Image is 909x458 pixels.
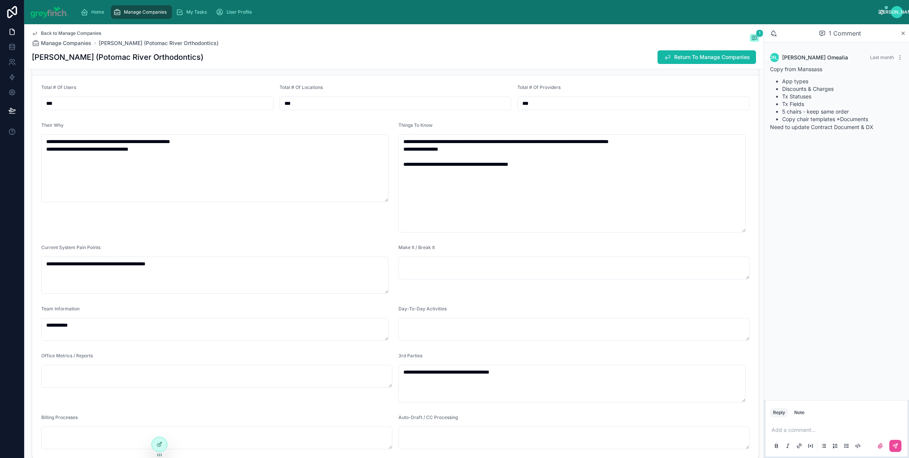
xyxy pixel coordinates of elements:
span: 1 [756,30,763,37]
span: Current System Pain Points [41,245,100,250]
li: App types [782,78,903,85]
li: Copy chair templates *Documents [782,115,903,123]
span: Total # Of Users [41,84,76,90]
span: Total # Of Providers [517,84,561,90]
a: Home [78,5,109,19]
li: Discounts & Charges [782,85,903,93]
span: [PERSON_NAME] Omealia [782,54,848,61]
p: Need to update Contract Document & DX [770,123,903,131]
p: Copy from Manssass [770,65,903,73]
span: Home [91,9,104,15]
span: 1 Comment [829,29,861,38]
button: 1 [750,34,759,43]
a: Manage Companies [32,39,91,47]
button: Note [791,408,807,417]
span: 3rd Parties [398,353,422,358]
span: Manage Companies [124,9,167,15]
span: Things To Know [398,122,433,128]
li: Tx Fields [782,100,903,108]
span: My Tasks [186,9,207,15]
a: [PERSON_NAME] (Potomac River Orthodontics) [99,39,219,47]
a: Back to Manage Companies [32,30,101,36]
span: Team Information [41,306,80,312]
a: User Profile [214,5,257,19]
span: Day-To-Day Activities [398,306,447,312]
span: Total # Of Locations [280,84,323,90]
div: scrollable content [75,4,879,20]
span: User Profile [226,9,252,15]
img: App logo [30,6,69,18]
a: Manage Companies [111,5,172,19]
span: Back to Manage Companies [41,30,101,36]
span: Billing Processes [41,414,78,420]
div: Note [794,410,804,416]
span: [PERSON_NAME] [756,55,793,61]
li: Tx Statuses [782,93,903,100]
a: My Tasks [173,5,212,19]
span: Auto-Draft / CC Processing [398,414,458,420]
li: 5 chairs - keep same order [782,108,903,115]
button: Reply [770,408,788,417]
span: Manage Companies [41,39,91,47]
button: Return To Manage Companies [658,50,756,64]
span: Office Metrics / Reports [41,353,93,358]
span: Make It / Break It [398,245,435,250]
span: Their Why [41,122,64,128]
span: Return To Manage Companies [674,53,750,61]
span: Last month [870,55,894,60]
h1: [PERSON_NAME] (Potomac River Orthodontics) [32,52,203,62]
